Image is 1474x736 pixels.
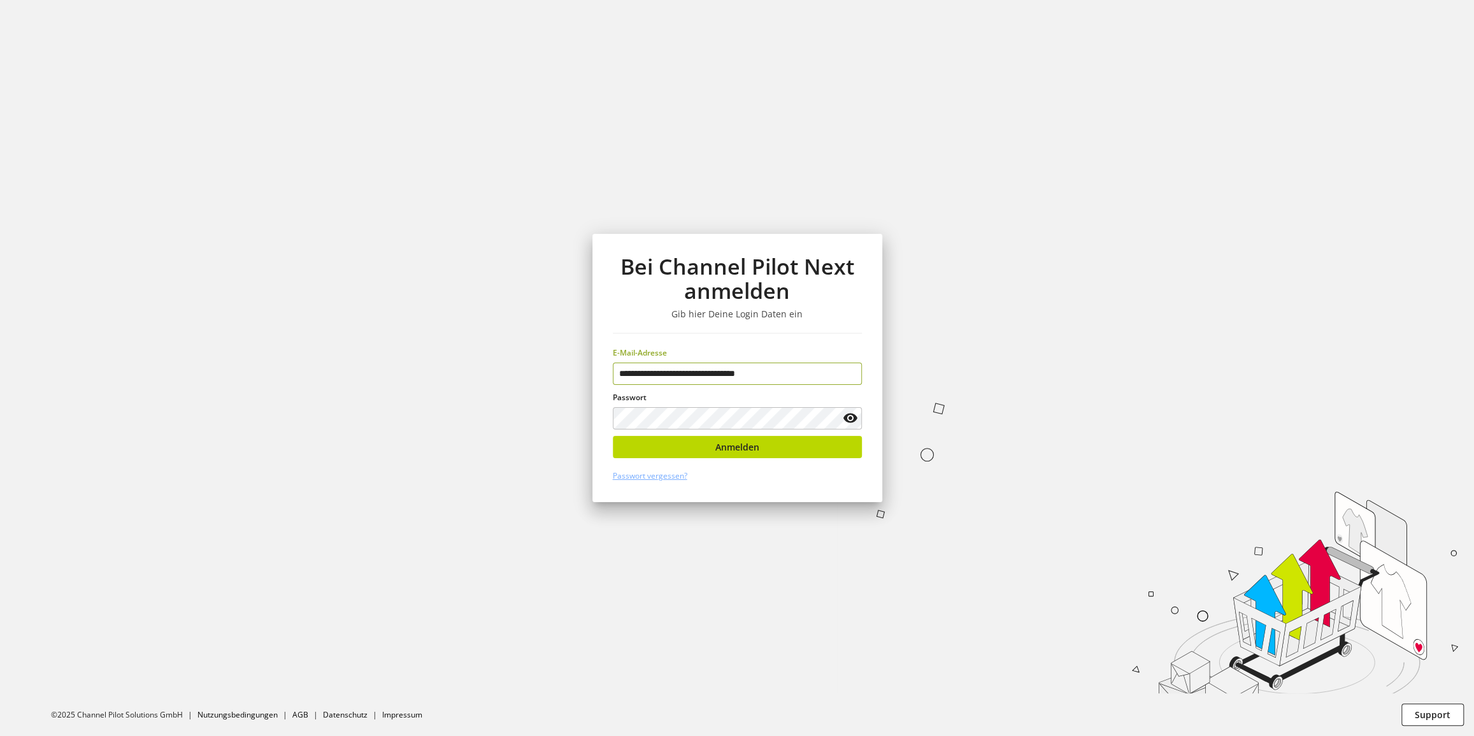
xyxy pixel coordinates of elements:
a: Nutzungsbedingungen [197,709,278,720]
a: Impressum [382,709,422,720]
li: ©2025 Channel Pilot Solutions GmbH [51,709,197,721]
span: Passwort [613,392,647,403]
a: Datenschutz [323,709,368,720]
button: Support [1401,704,1464,726]
a: AGB [292,709,308,720]
span: E-Mail-Adresse [613,347,667,358]
keeper-lock: Open Keeper Popup [841,366,856,382]
span: Anmelden [715,440,759,454]
button: Anmelden [613,436,862,458]
h3: Gib hier Deine Login Daten ein [613,308,862,320]
h1: Bei Channel Pilot Next anmelden [613,254,862,303]
a: Passwort vergessen? [613,470,687,481]
span: Support [1415,708,1450,721]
